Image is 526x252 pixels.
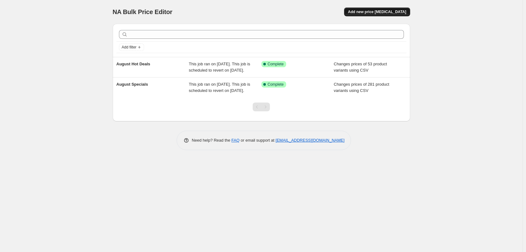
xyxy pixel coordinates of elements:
[113,8,173,15] span: NA Bulk Price Editor
[348,9,406,14] span: Add new price [MEDICAL_DATA]
[116,82,148,87] span: August Specials
[119,43,144,51] button: Add filter
[334,82,389,93] span: Changes prices of 281 product variants using CSV
[253,103,270,111] nav: Pagination
[189,82,250,93] span: This job ran on [DATE]. This job is scheduled to revert on [DATE].
[240,138,276,143] span: or email support at
[268,82,284,87] span: Complete
[192,138,232,143] span: Need help? Read the
[344,8,410,16] button: Add new price [MEDICAL_DATA]
[231,138,240,143] a: FAQ
[189,62,250,73] span: This job ran on [DATE]. This job is scheduled to revert on [DATE].
[116,62,150,66] span: August Hot Deals
[334,62,387,73] span: Changes prices of 53 product variants using CSV
[122,45,137,50] span: Add filter
[276,138,344,143] a: [EMAIL_ADDRESS][DOMAIN_NAME]
[268,62,284,67] span: Complete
